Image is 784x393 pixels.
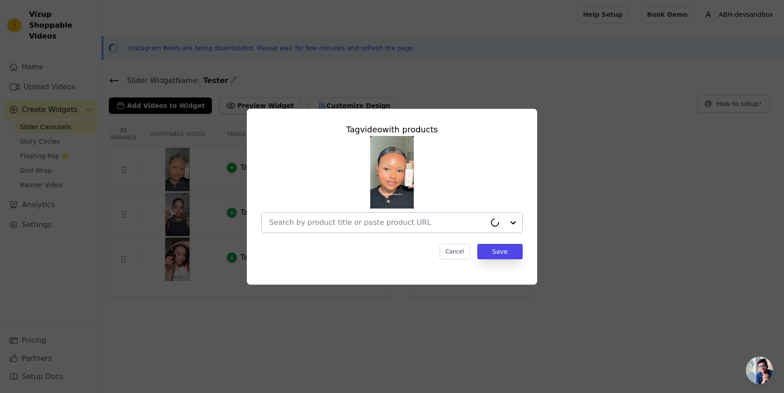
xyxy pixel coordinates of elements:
[269,217,486,228] input: Search by product title or paste product URL
[477,244,523,259] button: Save
[440,244,470,259] button: Cancel
[261,123,523,136] div: Tag video with products
[370,136,414,209] img: reel-preview-abh-devsandbox.myshopify.com-3686901744891452971_210910487.jpeg
[746,357,773,384] a: Open chat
